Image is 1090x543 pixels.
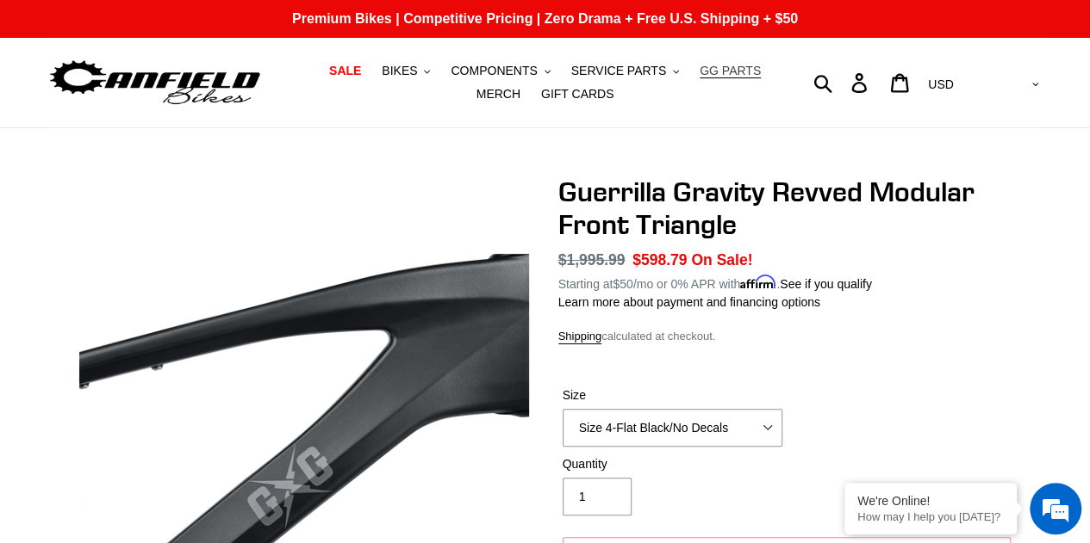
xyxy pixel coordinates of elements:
[442,59,558,83] button: COMPONENTS
[700,64,761,78] span: GG PARTS
[563,386,782,404] label: Size
[329,64,361,78] span: SALE
[691,249,752,271] span: On Sale!
[476,87,520,102] span: MERCH
[373,59,439,83] button: BIKES
[382,64,417,78] span: BIKES
[613,277,632,291] span: $50
[563,59,688,83] button: SERVICE PARTS
[558,295,820,309] a: Learn more about payment and financing options
[558,251,626,268] s: $1,995.99
[691,59,769,83] a: GG PARTS
[321,59,370,83] a: SALE
[558,328,1015,345] div: calculated at checkout.
[563,455,782,473] label: Quantity
[558,271,872,293] p: Starting at /mo or 0% APR with .
[740,275,776,289] span: Affirm
[451,64,537,78] span: COMPONENTS
[47,56,263,110] img: Canfield Bikes
[541,87,614,102] span: GIFT CARDS
[533,83,623,106] a: GIFT CARDS
[558,176,1015,242] h1: Guerrilla Gravity Revved Modular Front Triangle
[558,330,602,344] a: Shipping
[632,251,687,268] span: $598.79
[780,277,872,291] a: See if you qualify - Learn more about Affirm Financing (opens in modal)
[468,83,529,106] a: MERCH
[571,64,666,78] span: SERVICE PARTS
[857,494,1004,508] div: We're Online!
[857,510,1004,523] p: How may I help you today?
